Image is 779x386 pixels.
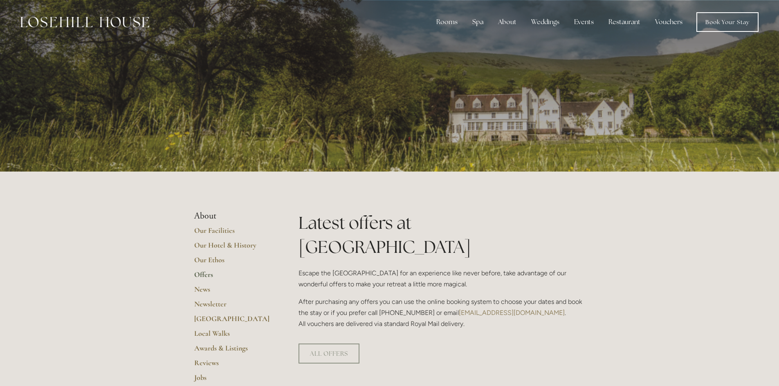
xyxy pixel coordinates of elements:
[568,14,600,30] div: Events
[194,314,272,329] a: [GEOGRAPHIC_DATA]
[492,14,523,30] div: About
[466,14,490,30] div: Spa
[194,344,272,358] a: Awards & Listings
[299,296,585,330] p: After purchasing any offers you can use the online booking system to choose your dates and book t...
[299,344,359,364] a: ALL OFFERS
[194,270,272,285] a: Offers
[459,309,565,317] a: [EMAIL_ADDRESS][DOMAIN_NAME]
[194,241,272,255] a: Our Hotel & History
[194,358,272,373] a: Reviews
[194,299,272,314] a: Newsletter
[194,285,272,299] a: News
[602,14,647,30] div: Restaurant
[525,14,566,30] div: Weddings
[299,211,585,259] h1: Latest offers at [GEOGRAPHIC_DATA]
[649,14,689,30] a: Vouchers
[299,268,585,290] p: Escape the [GEOGRAPHIC_DATA] for an experience like never before, take advantage of our wonderful...
[194,329,272,344] a: Local Walks
[20,17,149,27] img: Losehill House
[696,12,759,32] a: Book Your Stay
[430,14,464,30] div: Rooms
[194,226,272,241] a: Our Facilities
[194,255,272,270] a: Our Ethos
[194,211,272,221] li: About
